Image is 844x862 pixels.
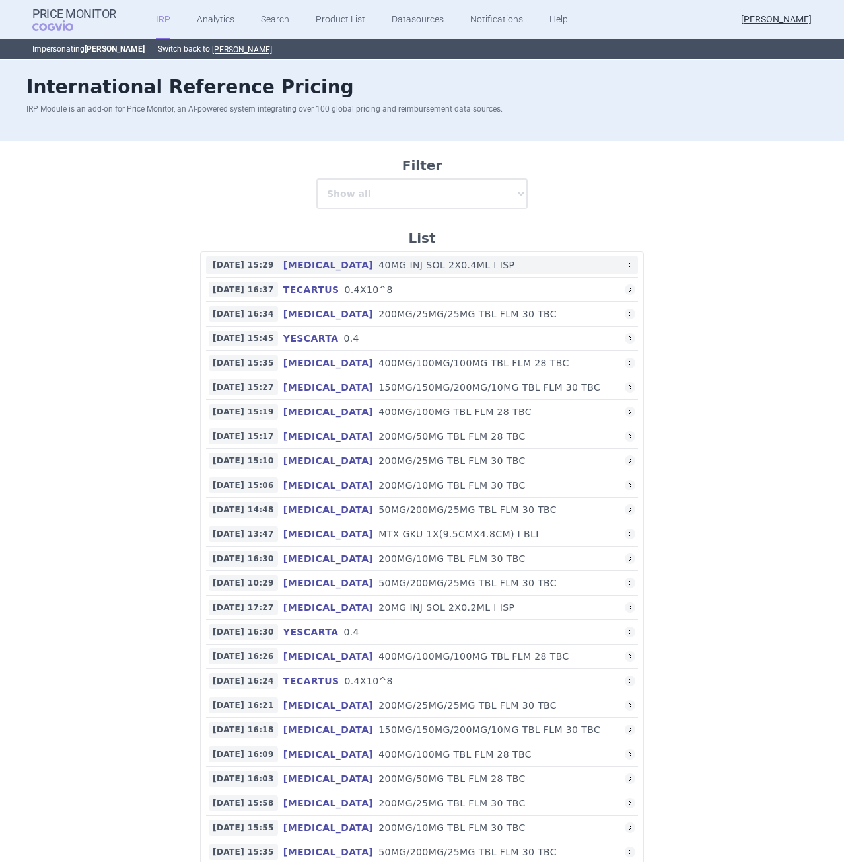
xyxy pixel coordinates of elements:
span: [DATE] 16:30 [209,551,278,567]
span: COGVIO [32,20,92,31]
h4: [MEDICAL_DATA] [278,356,378,370]
p: 0.4 [343,332,625,345]
a: [DATE] 14:48[MEDICAL_DATA]50MG/200MG/25MG TBL FLM 30 TBC [206,500,638,519]
p: 200MG/10MG TBL FLM 30 TBC [378,821,625,834]
h4: YESCARTA [278,625,344,639]
strong: [PERSON_NAME] [85,44,145,54]
span: [DATE] 15:29 [209,257,278,273]
a: [DATE] 16:24TECARTUS0.4X10^8 [206,672,638,690]
p: 200MG/50MG TBL FLM 28 TBC [378,430,625,443]
a: [DATE] 13:47[MEDICAL_DATA]MTX GKU 1X(9.5CMX4.8CM) I BLI [206,525,638,543]
p: 400MG/100MG TBL FLM 28 TBC [378,405,625,418]
a: [DATE] 15:29[MEDICAL_DATA]40MG INJ SOL 2X0.4ML I ISP [206,256,638,274]
span: [DATE] 15:27 [209,379,278,395]
p: 200MG/25MG/25MG TBL FLM 30 TBC [378,307,625,321]
h4: [MEDICAL_DATA] [278,821,378,834]
a: Price MonitorCOGVIO [32,7,116,32]
p: 50MG/200MG/25MG TBL FLM 30 TBC [378,503,625,516]
span: [DATE] 15:35 [209,844,278,860]
span: [DATE] 14:48 [209,502,278,518]
a: [DATE] 16:26[MEDICAL_DATA]400MG/100MG/100MG TBL FLM 28 TBC [206,647,638,666]
p: 0.4X10^8 [344,674,625,687]
p: 200MG/10MG TBL FLM 30 TBC [378,552,625,565]
p: MTX GKU 1X(9.5CMX4.8CM) I BLI [378,528,625,541]
a: [DATE] 16:03[MEDICAL_DATA]200MG/50MG TBL FLM 28 TBC [206,769,638,788]
p: Impersonating Switch back to [32,39,812,59]
h4: [MEDICAL_DATA] [278,601,378,614]
span: [DATE] 15:55 [209,820,278,836]
a: [DATE] 17:27[MEDICAL_DATA]20MG INJ SOL 2X0.2ML I ISP [206,598,638,617]
h4: TECARTUS [278,674,345,687]
p: 40MG INJ SOL 2X0.4ML I ISP [378,258,625,272]
span: [DATE] 15:19 [209,404,278,420]
span: [DATE] 16:34 [209,306,278,322]
h4: [MEDICAL_DATA] [278,381,378,394]
a: [DATE] 16:30YESCARTA0.4 [206,623,638,641]
h4: [MEDICAL_DATA] [278,405,378,418]
p: 0.4 [343,625,625,639]
span: [DATE] 16:18 [209,722,278,738]
span: [DATE] 13:47 [209,526,278,542]
a: [DATE] 15:06[MEDICAL_DATA]200MG/10MG TBL FLM 30 TBC [206,476,638,494]
h4: [MEDICAL_DATA] [278,430,378,443]
a: [DATE] 16:30[MEDICAL_DATA]200MG/10MG TBL FLM 30 TBC [206,549,638,568]
a: [DATE] 15:35[MEDICAL_DATA]50MG/200MG/25MG TBL FLM 30 TBC [206,843,638,861]
h4: [MEDICAL_DATA] [278,479,378,492]
h1: International Reference Pricing [26,76,818,98]
a: [DATE] 16:37TECARTUS0.4X10^8 [206,280,638,299]
p: 200MG/25MG/25MG TBL FLM 30 TBC [378,699,625,712]
p: 400MG/100MG/100MG TBL FLM 28 TBC [378,356,625,370]
p: 50MG/200MG/25MG TBL FLM 30 TBC [378,845,625,859]
p: 200MG/25MG TBL FLM 30 TBC [378,454,625,467]
h4: [MEDICAL_DATA] [278,797,378,810]
a: [DATE] 15:35[MEDICAL_DATA]400MG/100MG/100MG TBL FLM 28 TBC [206,354,638,372]
h4: [MEDICAL_DATA] [278,723,378,736]
span: [DATE] 16:37 [209,282,278,297]
h4: [MEDICAL_DATA] [278,748,378,761]
a: [DATE] 15:19[MEDICAL_DATA]400MG/100MG TBL FLM 28 TBC [206,403,638,421]
span: [DATE] 15:17 [209,428,278,444]
a: [DATE] 16:34[MEDICAL_DATA]200MG/25MG/25MG TBL FLM 30 TBC [206,305,638,323]
h4: [MEDICAL_DATA] [278,650,378,663]
p: 50MG/200MG/25MG TBL FLM 30 TBC [378,576,625,590]
p: 400MG/100MG TBL FLM 28 TBC [378,748,625,761]
a: [DATE] 15:27[MEDICAL_DATA]150MG/150MG/200MG/10MG TBL FLM 30 TBC [206,378,638,397]
h4: [MEDICAL_DATA] [278,258,378,272]
strong: Price Monitor [32,7,116,20]
span: [DATE] 10:29 [209,575,278,591]
a: [DATE] 15:55[MEDICAL_DATA]200MG/10MG TBL FLM 30 TBC [206,818,638,837]
h4: [MEDICAL_DATA] [278,772,378,785]
span: [DATE] 16:03 [209,771,278,787]
h4: [MEDICAL_DATA] [278,699,378,712]
p: 200MG/10MG TBL FLM 30 TBC [378,479,625,492]
span: [DATE] 15:45 [209,331,278,346]
a: [DATE] 16:09[MEDICAL_DATA]400MG/100MG TBL FLM 28 TBC [206,745,638,764]
span: [DATE] 17:27 [209,600,278,615]
h4: [MEDICAL_DATA] [278,576,378,590]
button: [PERSON_NAME] [212,44,272,55]
span: [DATE] 15:58 [209,795,278,811]
span: [DATE] 16:24 [209,673,278,689]
h4: [MEDICAL_DATA] [278,454,378,467]
p: 20MG INJ SOL 2X0.2ML I ISP [378,601,625,614]
a: [DATE] 10:29[MEDICAL_DATA]50MG/200MG/25MG TBL FLM 30 TBC [206,574,638,592]
h4: [MEDICAL_DATA] [278,845,378,859]
span: [DATE] 15:06 [209,477,278,493]
a: [DATE] 15:17[MEDICAL_DATA]200MG/50MG TBL FLM 28 TBC [206,427,638,446]
h4: YESCARTA [278,332,344,345]
span: [DATE] 15:10 [209,453,278,469]
h4: TECARTUS [278,283,345,296]
span: [DATE] 15:35 [209,355,278,371]
p: 0.4X10^8 [344,283,625,296]
p: 400MG/100MG/100MG TBL FLM 28 TBC [378,650,625,663]
h4: [MEDICAL_DATA] [278,528,378,541]
p: 150MG/150MG/200MG/10MG TBL FLM 30 TBC [378,723,625,736]
p: 200MG/25MG TBL FLM 30 TBC [378,797,625,810]
span: [DATE] 16:21 [209,697,278,713]
h3: Filter [316,157,528,173]
h4: [MEDICAL_DATA] [278,552,378,565]
a: [DATE] 16:21[MEDICAL_DATA]200MG/25MG/25MG TBL FLM 30 TBC [206,696,638,715]
h4: [MEDICAL_DATA] [278,503,378,516]
a: [DATE] 15:58[MEDICAL_DATA]200MG/25MG TBL FLM 30 TBC [206,794,638,812]
a: [DATE] 15:45YESCARTA0.4 [206,329,638,348]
